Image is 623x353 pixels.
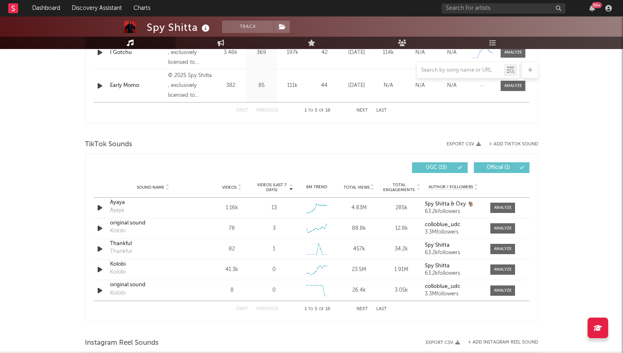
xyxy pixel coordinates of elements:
[279,82,306,90] div: 111k
[481,142,538,147] button: + Add TikTok Sound
[137,185,164,190] span: Sound Name
[479,165,517,170] span: Official ( 1 )
[110,206,124,215] div: Ayaya
[417,67,504,74] input: Search by song name or URL
[340,224,378,233] div: 88.8k
[376,307,387,311] button: Last
[273,224,276,233] div: 3
[308,109,313,112] span: to
[425,284,482,290] a: colloblue_udc
[213,245,251,253] div: 82
[168,38,213,68] div: © 2025 Spy Shitta , exclusively licensed to Warner Music Africa
[319,109,324,112] span: of
[110,199,196,207] a: Ayaya
[340,266,378,274] div: 23.5M
[110,240,196,248] a: Thankful
[236,108,248,113] button: First
[438,49,466,57] div: N/A
[592,2,602,8] div: 99 +
[222,21,274,33] button: Track
[425,209,482,215] div: 63.2k followers
[382,266,421,274] div: 1.91M
[425,291,482,297] div: 3.3M followers
[256,108,278,113] button: Previous
[425,263,450,269] strong: Spy Shitta
[110,82,164,90] a: Early Momo
[382,224,421,233] div: 12.8k
[295,304,340,314] div: 1 5 16
[489,142,538,147] button: + Add TikTok Sound
[425,201,474,207] strong: Spy Shitta & Oxy 🐐
[425,243,482,248] a: Spy Shitta
[425,263,482,269] a: Spy Shitta
[425,250,482,256] div: 63.2k followers
[426,340,460,345] button: Export CSV
[85,140,132,150] span: TikTok Sounds
[217,49,244,57] div: 3.46k
[110,227,126,235] div: Kolobi
[356,108,368,113] button: Next
[425,229,482,235] div: 3.3M followers
[375,49,402,57] div: 114k
[438,82,466,90] div: N/A
[376,108,387,113] button: Last
[425,222,460,227] strong: colloblue_udc
[375,82,402,90] div: N/A
[85,338,159,348] span: Instagram Reel Sounds
[217,82,244,90] div: 382
[279,49,306,57] div: 197k
[382,182,416,192] span: Total Engagements
[168,71,213,101] div: © 2025 Spy Shitta , exclusively licensed to Warner Music Africa
[344,185,370,190] span: Total Views
[382,245,421,253] div: 34.2k
[425,222,482,228] a: colloblue_udc
[272,204,277,212] div: 13
[297,184,336,190] div: 6M Trend
[110,219,196,227] a: original sound
[295,106,340,116] div: 1 5 18
[425,243,450,248] strong: Spy Shitta
[213,286,251,295] div: 8
[425,201,482,207] a: Spy Shitta & Oxy 🐐
[147,21,212,34] div: Spy Shitta
[589,5,595,12] button: 99+
[110,268,126,276] div: Kolobi
[319,307,324,311] span: of
[248,49,275,57] div: 369
[222,185,237,190] span: Videos
[308,307,313,311] span: to
[442,3,565,14] input: Search for artists
[406,49,434,57] div: N/A
[110,281,196,289] a: original sound
[429,185,473,190] span: Author / Followers
[447,142,481,147] button: Export CSV
[236,307,248,311] button: First
[213,266,251,274] div: 41.3k
[310,49,339,57] div: 42
[256,307,278,311] button: Previous
[412,162,468,173] button: UGC(15)
[110,248,132,256] div: Thankful
[343,82,370,90] div: [DATE]
[460,340,538,345] div: + Add Instagram Reel Sound
[213,204,251,212] div: 1.16k
[340,286,378,295] div: 26.4k
[417,165,455,170] span: UGC ( 15 )
[272,286,276,295] div: 0
[340,204,378,212] div: 4.83M
[310,82,339,90] div: 44
[406,82,434,90] div: N/A
[272,266,276,274] div: 0
[110,289,126,297] div: Kolobi
[474,162,529,173] button: Official(1)
[110,49,164,57] div: I Gotchu
[382,286,421,295] div: 3.05k
[425,271,482,276] div: 63.2k followers
[110,260,196,269] a: Kolobi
